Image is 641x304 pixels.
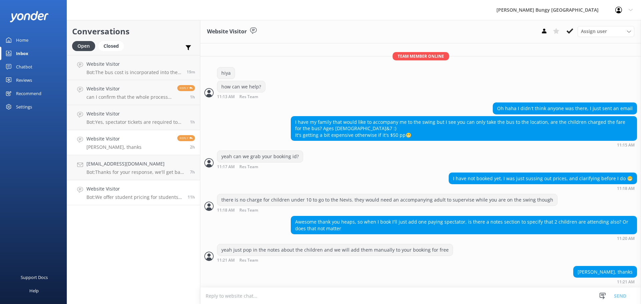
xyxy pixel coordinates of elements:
[86,119,185,125] p: Bot: Yes, spectator tickets are required to watch the Nevis Bungy. The fee is $50, but kids under...
[217,67,235,79] div: hiya
[217,194,557,206] div: there is no charge for children under 10 to go to the Nevis. they would need an accompanying adul...
[86,94,172,100] p: can I confirm that the whole process will take 2hrs? as we are flying out [DATE] jsut want to log...
[16,33,28,47] div: Home
[72,42,98,49] a: Open
[217,81,265,92] div: how can we help?
[617,187,635,191] strong: 11:18 AM
[72,25,195,38] h2: Conversations
[217,244,453,256] div: yeah just pop in the notes about the children and we will add them manually to your booking for free
[86,169,185,175] p: Bot: Thanks for your response, we'll get back to you as soon as we can during opening hours.
[617,237,635,241] strong: 11:20 AM
[86,60,182,68] h4: Website Visitor
[67,180,200,205] a: Website VisitorBot:We offer student pricing for students studying in domestic NZ institutions onl...
[573,279,637,284] div: 11:21am 20-Aug-2025 (UTC +12:00) Pacific/Auckland
[449,186,637,191] div: 11:18am 20-Aug-2025 (UTC +12:00) Pacific/Auckland
[190,144,195,150] span: 11:21am 20-Aug-2025 (UTC +12:00) Pacific/Auckland
[217,258,453,263] div: 11:21am 20-Aug-2025 (UTC +12:00) Pacific/Auckland
[578,26,634,37] div: Assign User
[291,142,637,147] div: 11:15am 20-Aug-2025 (UTC +12:00) Pacific/Auckland
[67,105,200,130] a: Website VisitorBot:Yes, spectator tickets are required to watch the Nevis Bungy. The fee is $50, ...
[86,144,142,150] p: [PERSON_NAME], thanks
[217,208,558,213] div: 11:18am 20-Aug-2025 (UTC +12:00) Pacific/Auckland
[86,135,142,142] h4: Website Visitor
[239,95,258,99] span: Res Team
[190,169,195,175] span: 06:13am 20-Aug-2025 (UTC +12:00) Pacific/Auckland
[493,103,637,114] div: Oh haha I didn't think anyone was there, I just sent an email
[177,85,195,91] span: Reply
[190,94,195,100] span: 12:34pm 20-Aug-2025 (UTC +12:00) Pacific/Auckland
[239,165,258,169] span: Res Team
[187,69,195,75] span: 01:20pm 20-Aug-2025 (UTC +12:00) Pacific/Auckland
[217,151,303,162] div: yeah can we grab your booking id?
[617,280,635,284] strong: 11:21 AM
[291,216,637,234] div: Awesome thank you heaps, so when I book I'll just add one paying spectator, is there a notes sect...
[217,258,235,263] strong: 11:21 AM
[16,100,32,113] div: Settings
[67,130,200,155] a: Website Visitor[PERSON_NAME], thanksReply2h
[10,11,48,22] img: yonder-white-logo.png
[291,236,637,241] div: 11:20am 20-Aug-2025 (UTC +12:00) Pacific/Auckland
[207,27,247,36] h3: Website Visitor
[67,80,200,105] a: Website Visitorcan I confirm that the whole process will take 2hrs? as we are flying out [DATE] j...
[217,164,303,169] div: 11:17am 20-Aug-2025 (UTC +12:00) Pacific/Auckland
[217,165,235,169] strong: 11:17 AM
[217,208,235,213] strong: 11:18 AM
[16,60,32,73] div: Chatbot
[217,94,280,99] div: 11:13am 20-Aug-2025 (UTC +12:00) Pacific/Auckland
[188,194,195,200] span: 01:58am 20-Aug-2025 (UTC +12:00) Pacific/Auckland
[86,160,185,168] h4: [EMAIL_ADDRESS][DOMAIN_NAME]
[239,208,258,213] span: Res Team
[393,52,449,60] span: Team member online
[67,155,200,180] a: [EMAIL_ADDRESS][DOMAIN_NAME]Bot:Thanks for your response, we'll get back to you as soon as we can...
[449,173,637,184] div: I have not booked yet, I was just sussing out prices, and clarifying before I do 😁
[16,47,28,60] div: Inbox
[16,87,41,100] div: Recommend
[177,135,195,141] span: Reply
[239,258,258,263] span: Res Team
[574,266,637,278] div: [PERSON_NAME], thanks
[21,271,48,284] div: Support Docs
[291,116,637,141] div: I have my family that would like to accompany me to the swing but I see you can only take the bus...
[86,69,182,75] p: Bot: The bus cost is incorporated into the activity price, and it is free for spectators to take ...
[86,85,172,92] h4: Website Visitor
[67,55,200,80] a: Website VisitorBot:The bus cost is incorporated into the activity price, and it is free for spect...
[72,41,95,51] div: Open
[86,110,185,117] h4: Website Visitor
[86,185,183,193] h4: Website Visitor
[98,42,127,49] a: Closed
[217,95,235,99] strong: 11:13 AM
[190,119,195,125] span: 12:31pm 20-Aug-2025 (UTC +12:00) Pacific/Auckland
[86,194,183,200] p: Bot: We offer student pricing for students studying in domestic NZ institutions only. You will ne...
[617,143,635,147] strong: 11:15 AM
[16,73,32,87] div: Reviews
[581,28,607,35] span: Assign user
[29,284,39,297] div: Help
[98,41,124,51] div: Closed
